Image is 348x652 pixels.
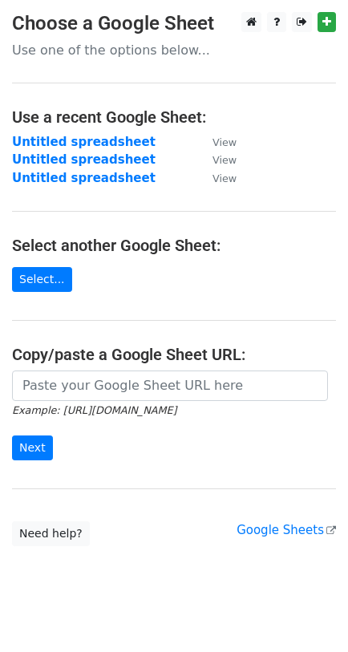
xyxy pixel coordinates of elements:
[12,152,156,167] a: Untitled spreadsheet
[12,435,53,460] input: Next
[196,152,237,167] a: View
[12,267,72,292] a: Select...
[12,135,156,149] a: Untitled spreadsheet
[212,154,237,166] small: View
[12,236,336,255] h4: Select another Google Sheet:
[12,12,336,35] h3: Choose a Google Sheet
[12,345,336,364] h4: Copy/paste a Google Sheet URL:
[196,135,237,149] a: View
[12,371,328,401] input: Paste your Google Sheet URL here
[237,523,336,537] a: Google Sheets
[212,136,237,148] small: View
[212,172,237,184] small: View
[12,404,176,416] small: Example: [URL][DOMAIN_NAME]
[196,171,237,185] a: View
[12,171,156,185] a: Untitled spreadsheet
[12,107,336,127] h4: Use a recent Google Sheet:
[12,42,336,59] p: Use one of the options below...
[12,521,90,546] a: Need help?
